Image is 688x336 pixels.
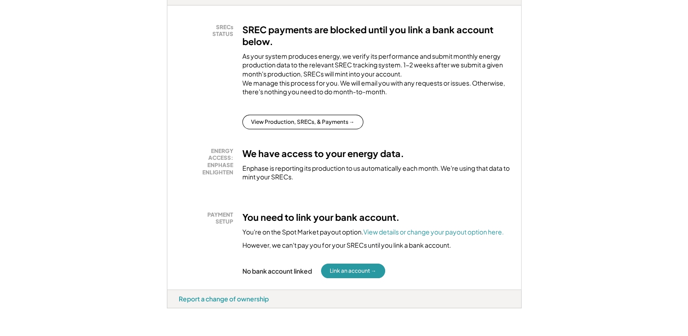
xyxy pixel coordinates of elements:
div: No bank account linked [242,267,312,275]
div: 0acgs0wq - VA Distributed [167,308,201,312]
div: SRECs STATUS [183,24,233,38]
a: View details or change your payout option here. [363,228,504,236]
div: As your system produces energy, we verify its performance and submit monthly energy production da... [242,52,510,101]
h3: You need to link your bank account. [242,211,400,223]
button: View Production, SRECs, & Payments → [242,115,363,129]
div: You're on the Spot Market payout option. [242,228,504,237]
h3: We have access to your energy data. [242,148,404,159]
div: ENERGY ACCESS: ENPHASE ENLIGHTEN [183,148,233,176]
div: Enphase is reporting its production to us automatically each month. We're using that data to mint... [242,164,510,182]
button: Link an account → [321,264,385,278]
div: PAYMENT SETUP [183,211,233,225]
div: However, we can't pay you for your SRECs until you link a bank account. [242,241,451,250]
h3: SREC payments are blocked until you link a bank account below. [242,24,510,47]
div: Report a change of ownership [179,295,269,303]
